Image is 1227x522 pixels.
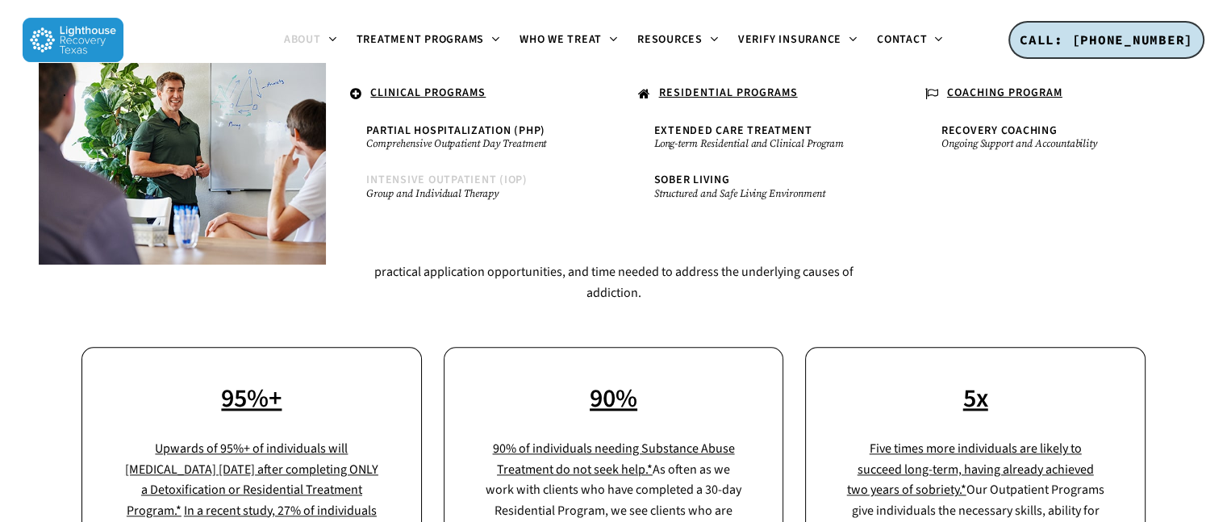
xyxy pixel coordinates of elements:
a: . [55,79,310,107]
span: Sober Living [654,172,730,188]
a: Partial Hospitalization (PHP)Comprehensive Outpatient Day Treatment [358,117,581,158]
a: 90% [590,380,637,417]
span: . [63,85,67,101]
a: Who We Treat [510,34,628,47]
span: Who We Treat [520,31,602,48]
a: Extended Care TreatmentLong-term Residential and Clinical Program [646,117,869,158]
small: Long-term Residential and Clinical Program [654,137,861,150]
span: Partial Hospitalization (PHP) [366,123,545,139]
a: 95%+ [221,380,282,417]
small: Ongoing Support and Accountability [941,137,1148,150]
a: Resources [628,34,728,47]
span: About [284,31,321,48]
a: CALL: [PHONE_NUMBER] [1008,21,1204,60]
u: COACHING PROGRAM [947,85,1062,101]
a: Intensive Outpatient (IOP)Group and Individual Therapy [358,166,581,207]
span: CALL: [PHONE_NUMBER] [1020,31,1193,48]
a: Recovery CoachingOngoing Support and Accountability [933,117,1156,158]
a: Upwards of 95%+ of individuals will [MEDICAL_DATA] [DATE] after completing ONLY a Detoxification ... [125,440,378,520]
a: Contact [867,34,953,47]
span: Treatment Programs [357,31,485,48]
span: Resources [637,31,703,48]
a: About [274,34,347,47]
u: CLINICAL PROGRAMS [370,85,486,101]
a: Five times more individuals are likely to succeed long-term, having already achieved two years of... [847,440,1094,499]
span: Verify Insurance [738,31,841,48]
span: Extended Care Treatment [654,123,812,139]
a: COACHING PROGRAM [917,79,1172,110]
span: Recovery Coaching [941,123,1058,139]
span: Contact [877,31,927,48]
a: Treatment Programs [347,34,511,47]
img: Lighthouse Recovery Texas [23,18,123,62]
small: Comprehensive Outpatient Day Treatment [366,137,573,150]
a: Sober LivingStructured and Safe Living Environment [646,166,869,207]
a: RESIDENTIAL PROGRAMS [630,79,885,110]
a: 90% of individuals needing Substance Abuse Treatment do not seek help.* [492,440,734,478]
u: RESIDENTIAL PROGRAMS [659,85,798,101]
a: Verify Insurance [728,34,867,47]
small: Group and Individual Therapy [366,187,573,200]
a: CLINICAL PROGRAMS [342,79,597,110]
a: 5x [963,380,988,417]
small: Structured and Safe Living Environment [654,187,861,200]
span: Intensive Outpatient (IOP) [366,172,528,188]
